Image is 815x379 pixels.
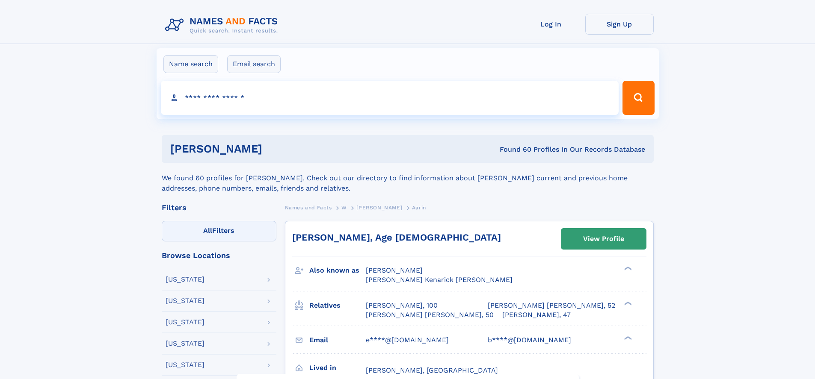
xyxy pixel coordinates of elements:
[583,229,624,249] div: View Profile
[366,301,438,310] a: [PERSON_NAME], 100
[488,301,615,310] a: [PERSON_NAME] [PERSON_NAME], 52
[162,221,276,241] label: Filters
[366,366,498,374] span: [PERSON_NAME], [GEOGRAPHIC_DATA]
[561,229,646,249] a: View Profile
[366,310,494,320] a: [PERSON_NAME] [PERSON_NAME], 50
[227,55,281,73] label: Email search
[285,202,332,213] a: Names and Facts
[162,163,654,194] div: We found 60 profiles for [PERSON_NAME]. Check out our directory to find information about [PERSON...
[622,266,632,271] div: ❯
[381,145,645,154] div: Found 60 Profiles In Our Records Database
[502,310,571,320] a: [PERSON_NAME], 47
[622,81,654,115] button: Search Button
[622,335,632,341] div: ❯
[366,266,423,274] span: [PERSON_NAME]
[162,252,276,259] div: Browse Locations
[412,205,426,211] span: Aarin
[292,232,501,243] a: [PERSON_NAME], Age [DEMOGRAPHIC_DATA]
[622,300,632,306] div: ❯
[166,361,204,368] div: [US_STATE]
[309,333,366,347] h3: Email
[166,340,204,347] div: [US_STATE]
[341,202,347,213] a: W
[341,205,347,211] span: W
[162,204,276,212] div: Filters
[309,263,366,278] h3: Also known as
[356,202,402,213] a: [PERSON_NAME]
[166,297,204,304] div: [US_STATE]
[366,276,513,284] span: [PERSON_NAME] Kenarick [PERSON_NAME]
[585,14,654,35] a: Sign Up
[161,81,619,115] input: search input
[162,14,285,37] img: Logo Names and Facts
[203,226,212,235] span: All
[309,298,366,313] h3: Relatives
[166,276,204,283] div: [US_STATE]
[356,205,402,211] span: [PERSON_NAME]
[309,361,366,375] h3: Lived in
[517,14,585,35] a: Log In
[166,319,204,326] div: [US_STATE]
[163,55,218,73] label: Name search
[170,144,381,154] h1: [PERSON_NAME]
